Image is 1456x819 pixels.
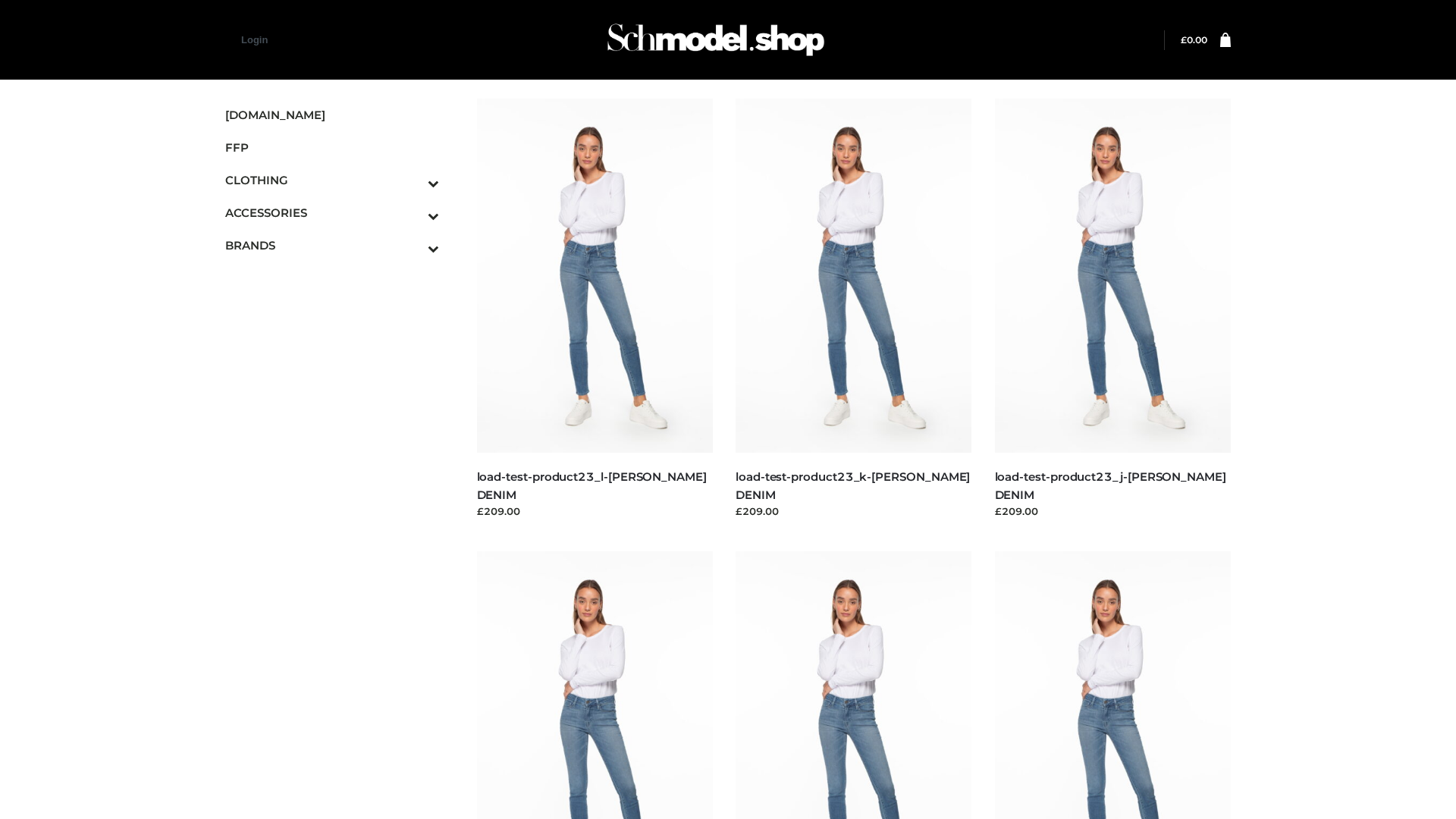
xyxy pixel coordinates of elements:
span: CLOTHING [225,171,439,189]
div: £209.00 [736,504,972,519]
span: £ [1181,34,1187,45]
span: [DOMAIN_NAME] [225,106,439,124]
button: Toggle Submenu [386,196,439,229]
span: FFP [225,139,439,156]
a: £0.00 [1181,34,1207,45]
a: BRANDSToggle Submenu [225,229,439,262]
a: FFP [225,131,439,164]
img: Schmodel Admin 964 [602,10,830,70]
div: £209.00 [995,504,1232,519]
span: BRANDS [225,237,439,254]
a: load-test-product23_l-[PERSON_NAME] DENIM [477,469,707,501]
div: £209.00 [477,504,714,519]
bdi: 0.00 [1181,34,1207,45]
span: ACCESSORIES [225,204,439,221]
a: load-test-product23_j-[PERSON_NAME] DENIM [995,469,1226,501]
a: [DOMAIN_NAME] [225,99,439,131]
a: ACCESSORIESToggle Submenu [225,196,439,229]
a: CLOTHINGToggle Submenu [225,164,439,196]
button: Toggle Submenu [386,164,439,196]
button: Toggle Submenu [386,229,439,262]
a: Login [241,34,268,45]
a: load-test-product23_k-[PERSON_NAME] DENIM [736,469,970,501]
